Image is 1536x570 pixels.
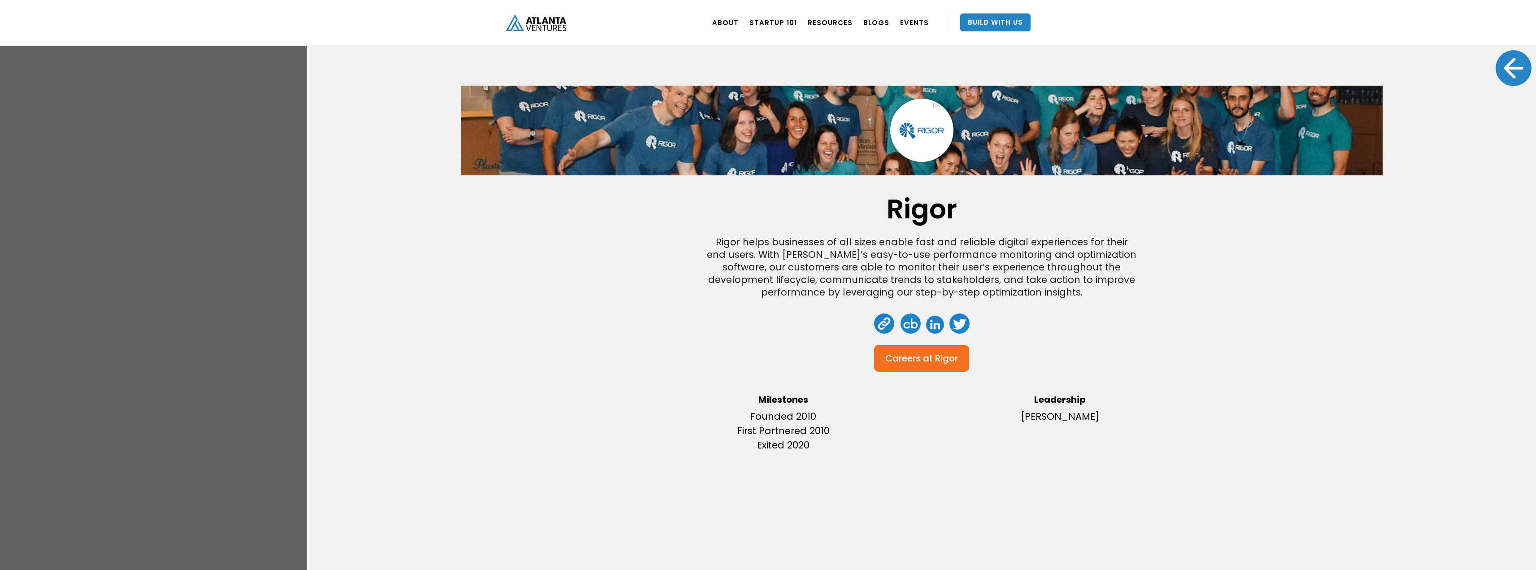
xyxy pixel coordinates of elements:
a: RESOURCES [808,10,853,35]
a: EVENTS [900,10,929,35]
a: BLOGS [863,10,889,35]
img: Company Banner [461,22,1383,239]
div: Rigor helps businesses of all sizes enable fast and reliable digital experiences for their end us... [706,236,1137,299]
a: Startup 101 [749,10,797,35]
a: Build With Us [960,13,1031,31]
a: ABOUT [712,10,739,35]
h1: Rigor [887,198,957,220]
